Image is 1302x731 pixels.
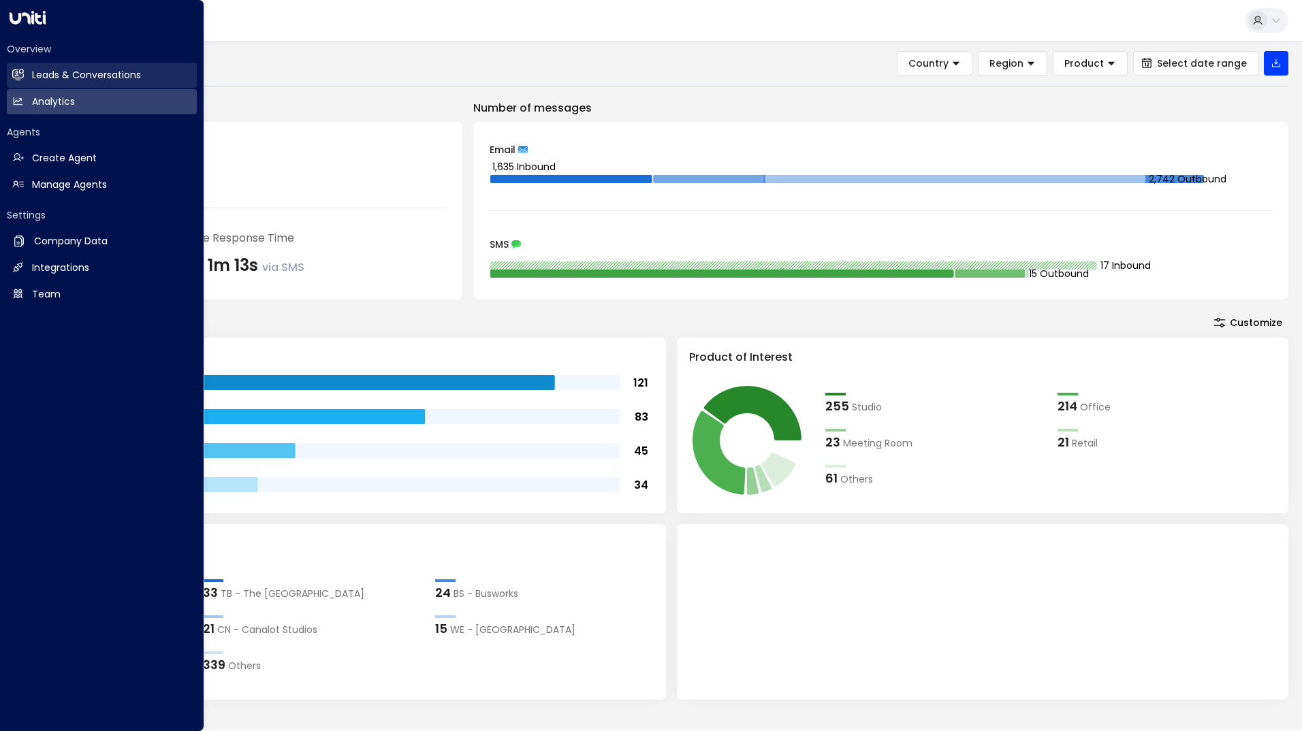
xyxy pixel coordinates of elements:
h3: Location of Interest [67,536,654,552]
div: 15WE - Westbourne Studios [435,619,654,638]
div: 24 [435,583,451,602]
tspan: 15 Outbound [1028,267,1088,280]
a: Create Agent [7,146,197,171]
a: Company Data [7,229,197,254]
h2: Analytics [32,95,75,109]
div: 1m 13s [208,253,304,278]
a: Integrations [7,255,197,280]
span: via SMS [262,259,304,275]
span: CN - Canalot Studios [217,623,317,637]
a: Analytics [7,89,197,114]
span: Region [989,57,1023,69]
a: Leads & Conversations [7,63,197,88]
h2: Overview [7,42,197,56]
a: Manage Agents [7,172,197,197]
tspan: 17 Inbound [1100,259,1150,272]
div: 214 [1058,397,1077,415]
span: Others [228,659,261,673]
h2: Leads & Conversations [32,68,141,82]
button: Customize [1207,313,1288,332]
div: 255Studio [825,397,1044,415]
h2: Integrations [32,261,89,275]
span: TB - The Biscuit Factory Business Complex [221,587,364,601]
h2: Settings [7,208,197,222]
div: [PERSON_NAME] Average Response Time [71,230,446,246]
h3: Range of Team Size [67,349,654,365]
tspan: 2,742 Outbound [1149,172,1226,186]
button: Product [1053,51,1128,76]
tspan: 83 [635,409,648,425]
div: 23Meeting Room [825,433,1044,451]
div: 33 [203,583,218,602]
div: 23 [825,433,840,451]
span: Studio [852,400,882,415]
button: Country [897,51,972,76]
div: 61Others [825,469,1044,487]
tspan: 121 [633,375,648,391]
span: Retail [1072,436,1098,451]
div: 21 [203,619,215,638]
div: 214Office [1058,397,1276,415]
h2: Create Agent [32,151,97,165]
span: Meeting Room [843,436,912,451]
tspan: 34 [634,477,648,493]
div: 24BS - Busworks [435,583,654,602]
h2: Team [32,287,61,302]
span: Product [1064,57,1104,69]
div: SMS [490,240,1272,249]
h2: Company Data [34,234,108,248]
div: 339 [203,655,225,674]
span: Email [490,145,515,155]
span: Others [840,472,873,487]
span: Country [908,57,949,69]
h3: Product of Interest [689,349,1276,365]
div: 21CN - Canalot Studios [203,619,422,638]
h2: Manage Agents [32,178,107,192]
button: Select date range [1133,51,1258,76]
div: 15 [435,619,447,638]
div: 255 [825,397,849,415]
button: Region [978,51,1047,76]
p: Number of messages [473,100,1288,116]
p: Engagement Metrics [54,100,462,116]
span: Office [1080,400,1111,415]
p: Conversion Metrics [54,713,1288,730]
div: 33TB - The Biscuit Factory Business Complex [203,583,422,602]
tspan: 1,635 Inbound [492,160,556,174]
span: WE - Westbourne Studios [450,623,575,637]
tspan: 45 [634,443,648,459]
h2: Agents [7,125,197,139]
div: 21Retail [1058,433,1276,451]
div: 339Others [203,655,422,674]
div: Number of Inquiries [71,138,446,155]
div: 61 [825,469,838,487]
a: Team [7,282,197,307]
span: Select date range [1157,58,1247,69]
span: BS - Busworks [454,587,518,601]
div: 21 [1058,433,1069,451]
